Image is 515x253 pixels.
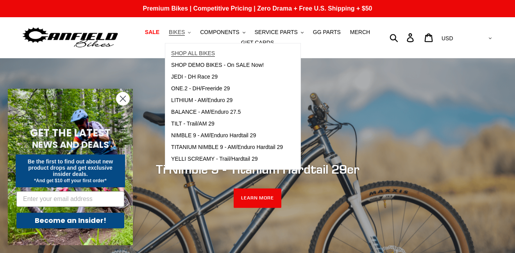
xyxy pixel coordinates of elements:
a: TILT - Trail/AM 29 [165,118,289,130]
span: *And get $10 off your first order* [34,178,106,183]
span: LITHIUM - AM/Enduro 29 [171,97,232,104]
span: BALANCE - AM/Enduro 27.5 [171,109,241,115]
button: Become an Insider! [16,213,124,228]
a: LITHIUM - AM/Enduro 29 [165,95,289,106]
span: YELLI SCREAMY - Trail/Hardtail 29 [171,156,258,162]
a: TITANIUM NIMBLE 9 - AM/Enduro Hardtail 29 [165,142,289,153]
span: BIKES [169,29,185,36]
a: MERCH [346,27,374,38]
a: SHOP DEMO BIKES - On SALE Now! [165,59,289,71]
span: TILT - Trail/AM 29 [171,120,215,127]
a: GG PARTS [309,27,345,38]
a: SHOP ALL BIKES [165,48,289,59]
h2: Ti Nimble 9 - Titanium Hardtail 29er [45,161,470,176]
span: SHOP DEMO BIKES - On SALE Now! [171,62,264,68]
button: SERVICE PARTS [250,27,307,38]
input: Enter your email address [16,191,124,207]
span: GIFT CARDS [241,39,274,46]
button: COMPONENTS [196,27,249,38]
span: JEDI - DH Race 29 [171,74,218,80]
span: COMPONENTS [200,29,239,36]
img: Canfield Bikes [21,25,119,50]
a: LEARN MORE [234,188,282,208]
span: NEWS AND DEALS [32,138,109,151]
span: GG PARTS [313,29,341,36]
a: NIMBLE 9 - AM/Enduro Hardtail 29 [165,130,289,142]
span: NIMBLE 9 - AM/Enduro Hardtail 29 [171,132,256,139]
a: YELLI SCREAMY - Trail/Hardtail 29 [165,153,289,165]
span: TITANIUM NIMBLE 9 - AM/Enduro Hardtail 29 [171,144,283,151]
span: SALE [145,29,159,36]
button: Close dialog [116,92,130,106]
span: ONE.2 - DH/Freeride 29 [171,85,230,92]
span: SHOP ALL BIKES [171,50,215,57]
span: SERVICE PARTS [254,29,297,36]
span: Be the first to find out about new product drops and get exclusive insider deals. [28,158,113,177]
span: GET THE LATEST [30,126,111,140]
a: SALE [141,27,163,38]
a: BALANCE - AM/Enduro 27.5 [165,106,289,118]
a: GIFT CARDS [237,38,278,48]
a: ONE.2 - DH/Freeride 29 [165,83,289,95]
a: JEDI - DH Race 29 [165,71,289,83]
button: BIKES [165,27,195,38]
span: MERCH [350,29,370,36]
